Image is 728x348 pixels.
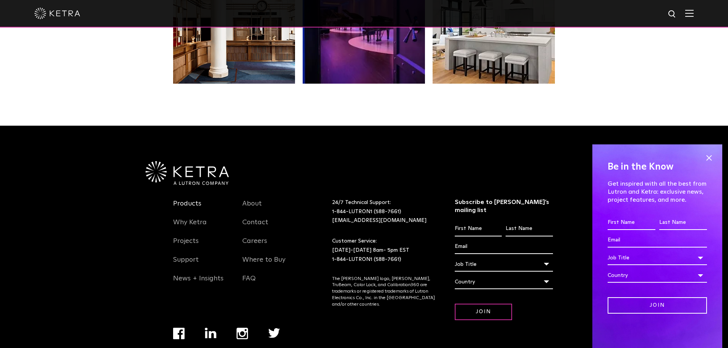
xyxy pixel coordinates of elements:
a: [EMAIL_ADDRESS][DOMAIN_NAME] [332,218,426,223]
p: The [PERSON_NAME] logo, [PERSON_NAME], TruBeam, Color Lock, and Calibration360 are trademarks or ... [332,276,436,308]
a: Careers [242,237,267,254]
a: Why Ketra [173,218,207,236]
div: Country [608,268,707,283]
input: Email [608,233,707,248]
input: Last Name [506,222,553,236]
input: First Name [608,215,655,230]
input: Email [455,240,553,254]
img: Hamburger%20Nav.svg [685,10,694,17]
p: 24/7 Technical Support: [332,198,436,225]
a: Contact [242,218,268,236]
h3: Subscribe to [PERSON_NAME]’s mailing list [455,198,553,214]
input: First Name [455,222,502,236]
a: News + Insights [173,274,224,292]
input: Last Name [659,215,707,230]
img: facebook [173,328,185,339]
a: About [242,199,262,217]
div: Country [455,275,553,289]
a: Projects [173,237,199,254]
a: Where to Buy [242,256,285,273]
img: instagram [237,328,248,339]
a: Products [173,199,201,217]
input: Join [455,304,512,320]
div: Navigation Menu [173,198,231,292]
a: 1-844-LUTRON1 (588-7661) [332,257,401,262]
input: Join [608,297,707,314]
img: twitter [268,328,280,338]
img: search icon [668,10,677,19]
h4: Be in the Know [608,160,707,174]
p: Customer Service: [DATE]-[DATE] 8am- 5pm EST [332,237,436,264]
img: Ketra-aLutronCo_White_RGB [146,161,229,185]
img: ketra-logo-2019-white [34,8,80,19]
p: Get inspired with all the best from Lutron and Ketra: exclusive news, project features, and more. [608,180,707,204]
div: Job Title [608,251,707,265]
div: Job Title [455,257,553,272]
a: Support [173,256,199,273]
img: linkedin [205,328,217,338]
a: FAQ [242,274,256,292]
div: Navigation Menu [242,198,300,292]
a: 1-844-LUTRON1 (588-7661) [332,209,401,214]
